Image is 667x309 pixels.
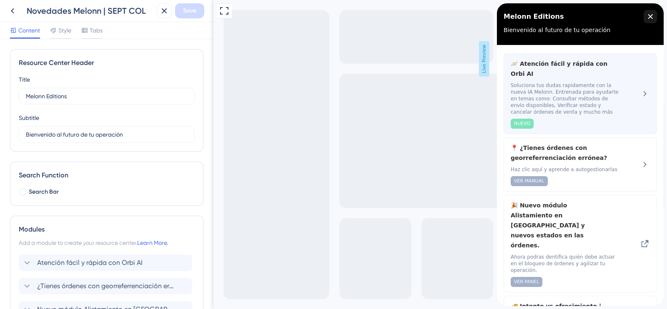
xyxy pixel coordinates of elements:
div: Atención fácil y rápida con Orbi AI [14,55,125,125]
span: ¿Tienes órdenes con georreferrenciación errónea? [37,281,175,291]
span: Haz clic aquí y aprende a autogestionarlas [14,163,125,169]
a: Learn More. [137,239,168,246]
div: Nuevo módulo Alistamiento en Espera y nuevos estados en las órdenes. [14,197,125,284]
span: Soluciona tus dudas rapidamente con la nueva IA Melonn. Entrenada para ayudarte en temas como: Co... [14,79,125,112]
div: 3 [35,8,40,15]
div: ¿Tienes órdenes con georreferrenciación errónea? [14,140,125,183]
span: 🪐 Atención fácil y rápida con Orbi AI [14,55,125,75]
div: Modules [19,224,195,234]
span: Content [18,25,40,35]
div: Atención fácil y rápida con Orbi AI [19,254,195,271]
div: close resource center [147,7,160,20]
span: 📍 ¿Tienes órdenes con georreferrenciación errónea? [14,140,125,159]
div: Novedades Melonn | SEPT COL [27,5,153,17]
img: launcher-image-alternative-text [10,2,27,19]
span: NUEVO [17,117,33,124]
span: 🎉 Nuevo módulo Alistamiento en [GEOGRAPHIC_DATA] y nuevos estados en las órdenes. [14,197,112,247]
button: Save [175,3,204,18]
span: VER MANUAL [17,174,48,181]
span: Search Bar [29,187,59,197]
span: Ahora podras dentifica quién debe actuar en el bloqueo de órdenes y agilizar tu operación. [14,250,125,270]
span: Save [183,6,196,16]
span: Add a module to create your resource center. [19,239,137,246]
div: Subtitle [19,113,39,123]
input: Description [26,130,188,139]
input: Title [26,92,188,101]
span: Bienvenido al futuro de tu operación [7,23,113,30]
span: Style [58,25,71,35]
div: Title [19,75,30,85]
div: ¿Tienes órdenes con georreferrenciación errónea? [19,278,195,294]
span: Tabs [90,25,103,35]
span: Live Preview [266,41,276,77]
div: Resource Center Header [19,58,195,68]
span: VER PANEL [17,275,42,282]
div: Search Function [19,170,195,180]
span: Atención fácil y rápida con Orbi AI [37,258,143,268]
span: Melonn Editions [7,7,67,20]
